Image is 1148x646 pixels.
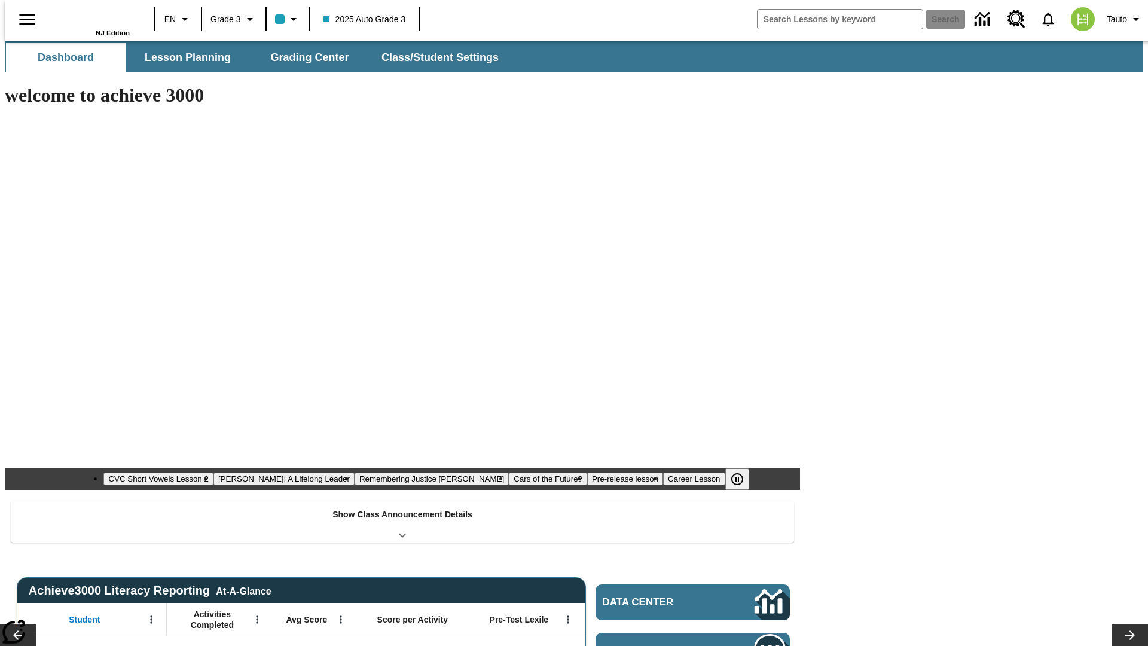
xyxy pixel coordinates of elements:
[210,13,241,26] span: Grade 3
[145,51,231,65] span: Lesson Planning
[725,468,761,490] div: Pause
[5,84,800,106] h1: welcome to achieve 3000
[377,614,448,625] span: Score per Activity
[270,51,349,65] span: Grading Center
[159,8,197,30] button: Language: EN, Select a language
[1064,4,1102,35] button: Select a new avatar
[5,41,1143,72] div: SubNavbar
[128,43,248,72] button: Lesson Planning
[596,584,790,620] a: Data Center
[270,8,306,30] button: Class color is light blue. Change class color
[286,614,327,625] span: Avg Score
[38,51,94,65] span: Dashboard
[758,10,923,29] input: search field
[603,596,715,608] span: Data Center
[142,611,160,629] button: Open Menu
[587,473,663,485] button: Slide 5 Pre-release lesson
[164,13,176,26] span: EN
[96,29,130,36] span: NJ Edition
[1000,3,1033,35] a: Resource Center, Will open in new tab
[216,584,271,597] div: At-A-Glance
[1107,13,1127,26] span: Tauto
[1102,8,1148,30] button: Profile/Settings
[381,51,499,65] span: Class/Student Settings
[69,614,100,625] span: Student
[509,473,587,485] button: Slide 4 Cars of the Future?
[725,468,749,490] button: Pause
[559,611,577,629] button: Open Menu
[1071,7,1095,31] img: avatar image
[5,43,509,72] div: SubNavbar
[372,43,508,72] button: Class/Student Settings
[206,8,262,30] button: Grade: Grade 3, Select a grade
[10,2,45,37] button: Open side menu
[355,473,509,485] button: Slide 3 Remembering Justice O'Connor
[213,473,355,485] button: Slide 2 Dianne Feinstein: A Lifelong Leader
[52,4,130,36] div: Home
[1112,624,1148,646] button: Lesson carousel, Next
[323,13,406,26] span: 2025 Auto Grade 3
[6,43,126,72] button: Dashboard
[173,609,252,630] span: Activities Completed
[1033,4,1064,35] a: Notifications
[248,611,266,629] button: Open Menu
[332,508,472,521] p: Show Class Announcement Details
[967,3,1000,36] a: Data Center
[11,501,794,543] div: Show Class Announcement Details
[103,473,213,485] button: Slide 1 CVC Short Vowels Lesson 2
[52,5,130,29] a: Home
[332,611,350,629] button: Open Menu
[490,614,549,625] span: Pre-Test Lexile
[29,584,271,598] span: Achieve3000 Literacy Reporting
[663,473,725,485] button: Slide 6 Career Lesson
[250,43,370,72] button: Grading Center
